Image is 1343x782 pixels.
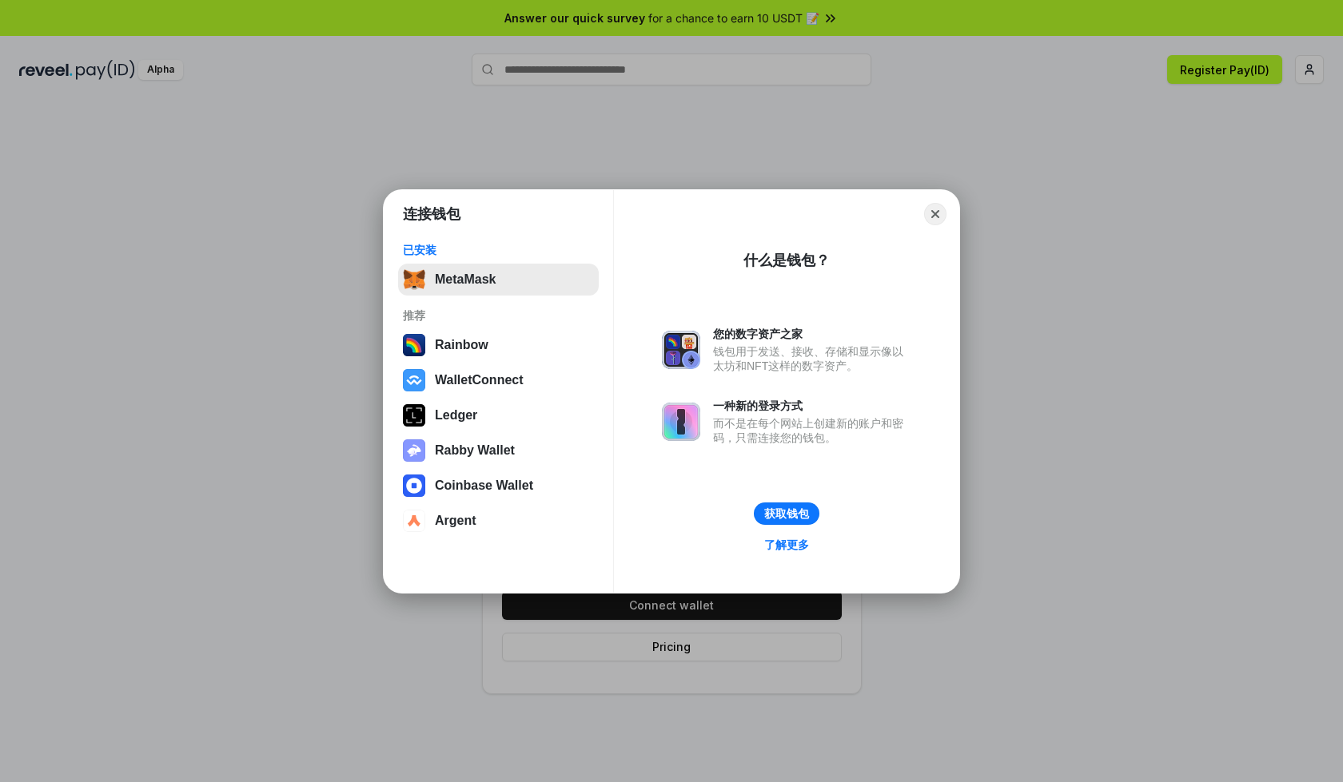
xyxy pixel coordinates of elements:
[435,478,533,493] div: Coinbase Wallet
[403,308,594,323] div: 推荐
[435,514,476,528] div: Argent
[662,331,700,369] img: svg+xml,%3Csvg%20xmlns%3D%22http%3A%2F%2Fwww.w3.org%2F2000%2Fsvg%22%20fill%3D%22none%22%20viewBox...
[764,506,809,521] div: 获取钱包
[662,403,700,441] img: svg+xml,%3Csvg%20xmlns%3D%22http%3A%2F%2Fwww.w3.org%2F2000%2Fsvg%22%20fill%3D%22none%22%20viewBox...
[403,334,425,356] img: svg+xml,%3Csvg%20width%3D%22120%22%20height%3D%22120%22%20viewBox%3D%220%200%20120%20120%22%20fil...
[403,474,425,497] img: svg+xml,%3Csvg%20width%3D%2228%22%20height%3D%2228%22%20viewBox%3D%220%200%2028%2028%22%20fill%3D...
[398,329,599,361] button: Rainbow
[403,268,425,291] img: svg+xml,%3Csvg%20fill%3D%22none%22%20height%3D%2233%22%20viewBox%3D%220%200%2035%2033%22%20width%...
[713,399,911,413] div: 一种新的登录方式
[435,443,515,458] div: Rabby Wallet
[764,538,809,552] div: 了解更多
[398,364,599,396] button: WalletConnect
[398,264,599,296] button: MetaMask
[403,404,425,427] img: svg+xml,%3Csvg%20xmlns%3D%22http%3A%2F%2Fwww.w3.org%2F2000%2Fsvg%22%20width%3D%2228%22%20height%3...
[435,338,488,352] div: Rainbow
[754,502,819,525] button: 获取钱包
[713,416,911,445] div: 而不是在每个网站上创建新的账户和密码，只需连接您的钱包。
[403,204,460,224] h1: 连接钱包
[398,435,599,466] button: Rabby Wallet
[743,251,830,270] div: 什么是钱包？
[403,369,425,391] img: svg+xml,%3Csvg%20width%3D%2228%22%20height%3D%2228%22%20viewBox%3D%220%200%2028%2028%22%20fill%3D...
[403,243,594,257] div: 已安装
[435,373,524,387] div: WalletConnect
[398,505,599,537] button: Argent
[398,470,599,502] button: Coinbase Wallet
[755,534,819,555] a: 了解更多
[398,399,599,431] button: Ledger
[713,327,911,341] div: 您的数字资产之家
[403,439,425,462] img: svg+xml,%3Csvg%20xmlns%3D%22http%3A%2F%2Fwww.w3.org%2F2000%2Fsvg%22%20fill%3D%22none%22%20viewBox...
[435,408,477,423] div: Ledger
[713,344,911,373] div: 钱包用于发送、接收、存储和显示像以太坊和NFT这样的数字资产。
[403,510,425,532] img: svg+xml,%3Csvg%20width%3D%2228%22%20height%3D%2228%22%20viewBox%3D%220%200%2028%2028%22%20fill%3D...
[924,203,946,225] button: Close
[435,272,496,287] div: MetaMask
